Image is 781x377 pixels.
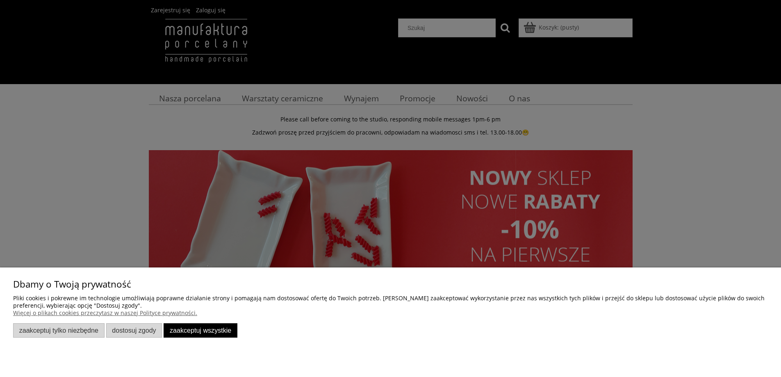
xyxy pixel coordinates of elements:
[13,323,105,338] button: Zaakceptuj tylko niezbędne
[13,281,768,288] p: Dbamy o Twoją prywatność
[164,323,237,338] button: Zaakceptuj wszystkie
[13,295,768,309] p: Pliki cookies i pokrewne im technologie umożliwiają poprawne działanie strony i pomagają nam dost...
[13,309,197,317] a: Więcej o plikach cookies przeczytasz w naszej Polityce prywatności.
[106,323,162,338] button: Dostosuj zgody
